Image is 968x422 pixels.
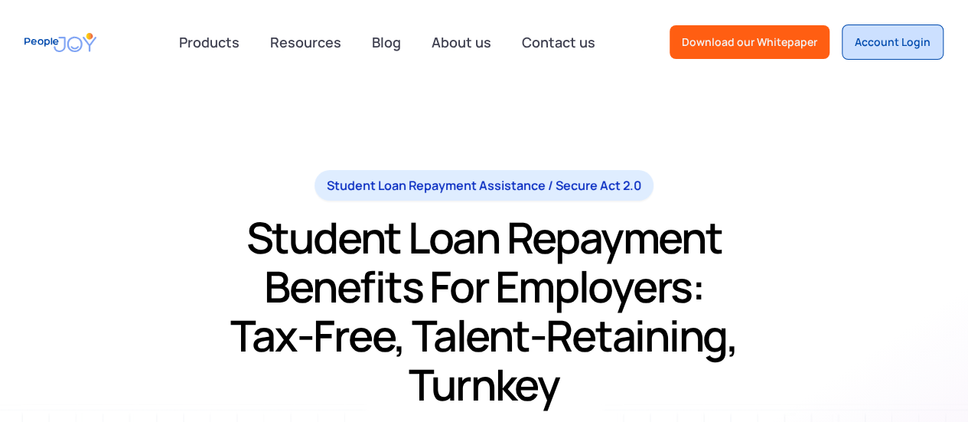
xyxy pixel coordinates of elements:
[261,25,350,59] a: Resources
[422,25,500,59] a: About us
[223,213,745,409] h1: Student Loan Repayment Benefits for Employers: Tax-Free, Talent-Retaining, Turnkey
[24,25,96,60] a: home
[327,176,641,195] div: Student Loan Repayment Assistance / Secure Act 2.0
[170,27,249,57] div: Products
[682,34,817,50] div: Download our Whitepaper
[842,25,944,60] a: Account Login
[513,25,605,59] a: Contact us
[855,34,931,50] div: Account Login
[670,25,829,59] a: Download our Whitepaper
[363,25,410,59] a: Blog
